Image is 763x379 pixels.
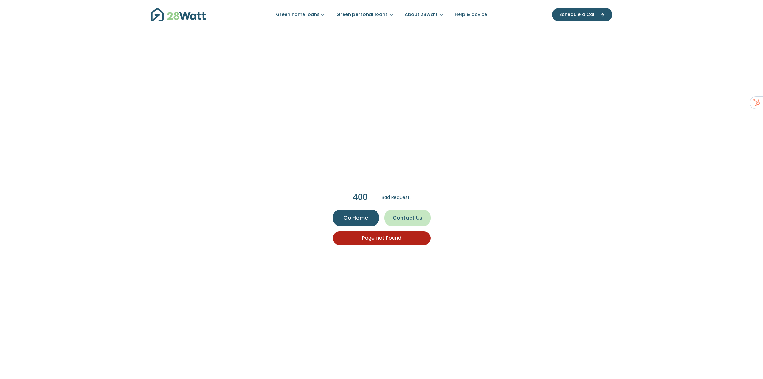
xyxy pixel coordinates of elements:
span: Schedule a Call [559,11,596,18]
p: Page not Found [338,234,426,242]
iframe: Chat Widget [731,348,763,379]
span: Go Home [344,214,368,222]
button: Go Home [333,210,379,226]
img: 28Watt [151,8,206,21]
button: Schedule a Call [552,8,612,21]
a: Green personal loans [336,11,394,18]
button: Contact Us [384,210,431,226]
span: Contact Us [393,214,422,222]
h1: 400 [353,193,375,202]
a: Help & advice [455,11,487,18]
nav: Main navigation [151,6,612,23]
a: Green home loans [276,11,326,18]
h2: Bad Request . [382,193,411,202]
a: About 28Watt [405,11,444,18]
